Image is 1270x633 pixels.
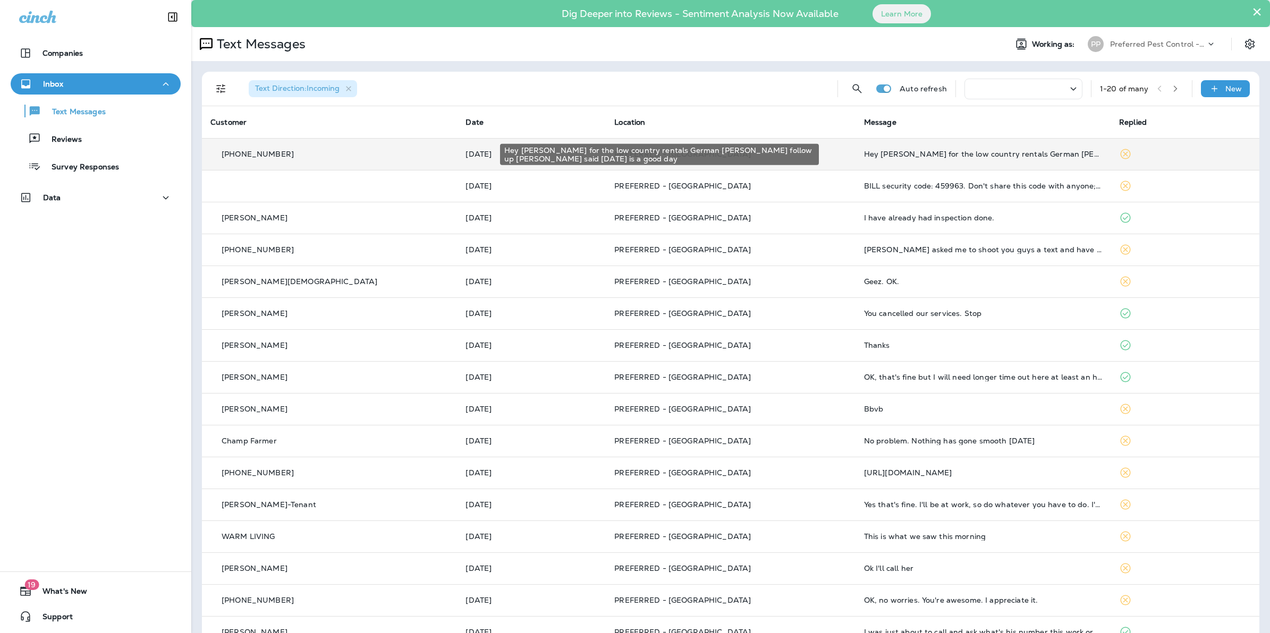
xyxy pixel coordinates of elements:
div: Geez. OK. [864,277,1102,286]
span: PREFERRED - [GEOGRAPHIC_DATA] [614,309,751,318]
button: Reviews [11,127,181,150]
p: Sep 10, 2025 07:10 AM [465,405,597,413]
p: [PHONE_NUMBER] [222,468,294,477]
p: Sep 22, 2025 09:44 AM [465,245,597,254]
div: This is what we saw this morning [864,532,1102,541]
p: Reviews [41,135,82,145]
span: Text Direction : Incoming [255,83,340,93]
p: Inbox [43,80,63,88]
span: Customer [210,117,247,127]
p: Sep 4, 2025 03:31 PM [465,468,597,477]
span: PREFERRED - [GEOGRAPHIC_DATA] [614,468,751,477]
p: [PHONE_NUMBER] [222,596,294,604]
p: Aug 27, 2025 01:55 PM [465,564,597,572]
div: You cancelled our services. Stop [864,309,1102,318]
span: Message [864,117,896,127]
button: Learn More [873,4,931,23]
span: PREFERRED - [GEOGRAPHIC_DATA] [614,595,751,605]
span: Replied [1119,117,1147,127]
span: What's New [32,587,87,600]
span: PREFERRED - [GEOGRAPHIC_DATA] [614,563,751,573]
button: Search Messages [846,78,868,99]
div: PP [1088,36,1104,52]
p: Sep 12, 2025 03:07 AM [465,341,597,349]
p: Oct 3, 2025 02:10 PM [465,150,597,158]
div: BILL security code: 459963. Don't share this code with anyone; our employees will never ask for t... [864,182,1102,190]
p: Sep 2, 2025 10:59 AM [465,500,597,509]
span: Working as: [1032,40,1077,49]
div: No problem. Nothing has gone smooth today [864,437,1102,445]
span: Date [465,117,484,127]
div: Nick asked me to shoot you guys a text and have you reschedule Barry Joy Lee 161 Passaic Ln. she ... [864,245,1102,254]
span: 19 [24,579,39,590]
div: 1 - 20 of many [1100,84,1149,93]
button: Settings [1240,35,1259,54]
span: PREFERRED - [GEOGRAPHIC_DATA] [614,532,751,541]
div: Yes that's fine. I'll be at work, so do whatever you have to do. I'll keep the back gate unlocked. [864,500,1102,509]
button: Close [1252,3,1262,20]
button: Companies [11,42,181,64]
p: Companies [43,49,83,57]
p: Aug 27, 2025 09:34 AM [465,596,597,604]
p: Survey Responses [41,162,119,173]
div: Thanks [864,341,1102,349]
button: Inbox [11,73,181,95]
p: Oct 1, 2025 07:39 AM [465,182,597,190]
p: [PHONE_NUMBER] [222,245,294,254]
span: Support [32,612,73,625]
span: PREFERRED - [GEOGRAPHIC_DATA] [614,404,751,414]
button: Filters [210,78,232,99]
div: I have already had inspection done. [864,213,1102,222]
button: Data [11,187,181,208]
p: [PERSON_NAME] [222,373,287,381]
div: OK, that's fine but I will need longer time out here at least an hour and a half to two hours [864,373,1102,381]
p: Preferred Pest Control - Palmetto [1110,40,1206,48]
button: Collapse Sidebar [158,6,188,28]
p: Dig Deeper into Reviews - Sentiment Analysis Now Available [531,12,869,15]
button: 19What's New [11,580,181,602]
span: PREFERRED - [GEOGRAPHIC_DATA] [614,213,751,223]
p: [PERSON_NAME] [222,309,287,318]
p: Text Messages [213,36,306,52]
button: Survey Responses [11,155,181,177]
p: New [1225,84,1242,93]
p: Aug 28, 2025 09:32 AM [465,532,597,541]
button: Support [11,606,181,627]
p: [PERSON_NAME]-Tenant [222,500,316,509]
p: WARM LIVING [222,532,275,541]
p: Sep 10, 2025 12:16 PM [465,373,597,381]
p: [PERSON_NAME] [222,405,287,413]
p: [PERSON_NAME][DEMOGRAPHIC_DATA] [222,277,377,286]
div: Hey Courtney for the low country rentals German roach follow up Jennifer said Monday is a good day [864,150,1102,158]
p: Sep 9, 2025 12:34 PM [465,437,597,445]
p: [PERSON_NAME] [222,564,287,572]
div: https://www.eventbrite.com/e/beyond-the-listings-building-your-real-estate-brand-tickets-16450547... [864,468,1102,477]
span: PREFERRED - [GEOGRAPHIC_DATA] [614,340,751,350]
span: PREFERRED - [GEOGRAPHIC_DATA] [614,245,751,254]
span: PREFERRED - [GEOGRAPHIC_DATA] [614,500,751,509]
div: OK, no worries. You're awesome. I appreciate it. [864,596,1102,604]
p: Auto refresh [900,84,947,93]
span: Location [614,117,645,127]
p: [PHONE_NUMBER] [222,150,294,158]
p: Sep 19, 2025 08:24 AM [465,277,597,286]
span: PREFERRED - [GEOGRAPHIC_DATA] [614,181,751,191]
div: Text Direction:Incoming [249,80,357,97]
span: PREFERRED - [GEOGRAPHIC_DATA] [614,372,751,382]
p: [PERSON_NAME] [222,213,287,222]
div: Ok I'll call her [864,564,1102,572]
div: Bbvb [864,405,1102,413]
div: Hey [PERSON_NAME] for the low country rentals German [PERSON_NAME] follow up [PERSON_NAME] said [... [500,144,819,165]
p: Text Messages [41,107,106,117]
p: [PERSON_NAME] [222,341,287,349]
p: Sep 25, 2025 01:47 PM [465,213,597,222]
button: Text Messages [11,100,181,122]
span: PREFERRED - [GEOGRAPHIC_DATA] [614,436,751,446]
p: Champ Farmer [222,437,277,445]
p: Sep 19, 2025 06:37 AM [465,309,597,318]
span: PREFERRED - [GEOGRAPHIC_DATA] [614,277,751,286]
p: Data [43,193,61,202]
